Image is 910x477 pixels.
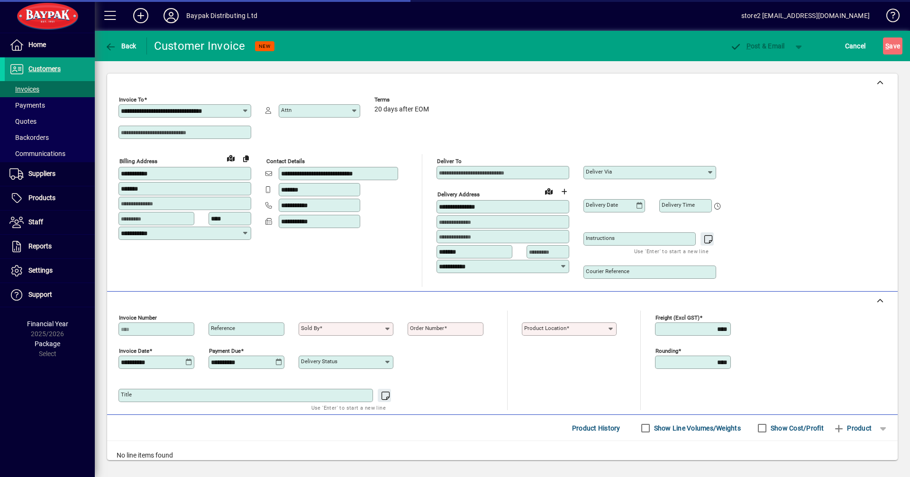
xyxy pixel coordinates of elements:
[238,151,254,166] button: Copy to Delivery address
[9,150,65,157] span: Communications
[725,37,790,55] button: Post & Email
[730,42,785,50] span: ost & Email
[5,162,95,186] a: Suppliers
[828,420,876,437] button: Product
[634,246,709,257] mat-hint: Use 'Enter' to start a new line
[119,96,144,103] mat-label: Invoice To
[311,402,386,413] mat-hint: Use 'Enter' to start a new line
[95,37,147,55] app-page-header-button: Back
[524,325,566,331] mat-label: Product location
[28,65,61,73] span: Customers
[5,129,95,146] a: Backorders
[121,391,132,398] mat-label: Title
[209,348,241,354] mat-label: Payment due
[211,325,235,331] mat-label: Reference
[586,268,629,275] mat-label: Courier Reference
[105,42,136,50] span: Back
[845,38,866,54] span: Cancel
[5,113,95,129] a: Quotes
[885,42,889,50] span: S
[259,43,271,49] span: NEW
[568,420,624,437] button: Product History
[102,37,139,55] button: Back
[5,259,95,283] a: Settings
[9,85,39,93] span: Invoices
[655,314,700,321] mat-label: Freight (excl GST)
[769,423,824,433] label: Show Cost/Profit
[556,184,572,199] button: Choose address
[5,235,95,258] a: Reports
[572,421,620,436] span: Product History
[223,150,238,165] a: View on map
[879,2,898,33] a: Knowledge Base
[541,183,556,199] a: View on map
[9,118,36,125] span: Quotes
[154,38,246,54] div: Customer Invoice
[741,8,870,23] div: store2 [EMAIL_ADDRESS][DOMAIN_NAME]
[5,186,95,210] a: Products
[437,158,462,165] mat-label: Deliver To
[746,42,751,50] span: P
[586,168,612,175] mat-label: Deliver via
[186,8,257,23] div: Baypak Distributing Ltd
[28,170,55,177] span: Suppliers
[374,97,431,103] span: Terms
[28,218,43,226] span: Staff
[5,33,95,57] a: Home
[9,101,45,109] span: Payments
[843,37,868,55] button: Cancel
[586,235,615,241] mat-label: Instructions
[35,340,60,348] span: Package
[662,202,695,208] mat-label: Delivery time
[5,97,95,113] a: Payments
[119,314,157,321] mat-label: Invoice number
[5,211,95,234] a: Staff
[883,37,902,55] button: Save
[301,358,337,365] mat-label: Delivery status
[301,325,319,331] mat-label: Sold by
[9,134,49,141] span: Backorders
[28,291,52,298] span: Support
[885,38,900,54] span: ave
[833,421,872,436] span: Product
[374,106,429,113] span: 20 days after EOM
[5,81,95,97] a: Invoices
[28,266,53,274] span: Settings
[652,423,741,433] label: Show Line Volumes/Weights
[156,7,186,24] button: Profile
[586,202,618,208] mat-label: Delivery date
[281,107,291,113] mat-label: Attn
[119,348,149,354] mat-label: Invoice date
[107,441,898,470] div: No line items found
[410,325,444,331] mat-label: Order number
[5,146,95,162] a: Communications
[28,242,52,250] span: Reports
[126,7,156,24] button: Add
[655,348,678,354] mat-label: Rounding
[5,283,95,307] a: Support
[27,320,68,328] span: Financial Year
[28,194,55,202] span: Products
[28,41,46,48] span: Home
